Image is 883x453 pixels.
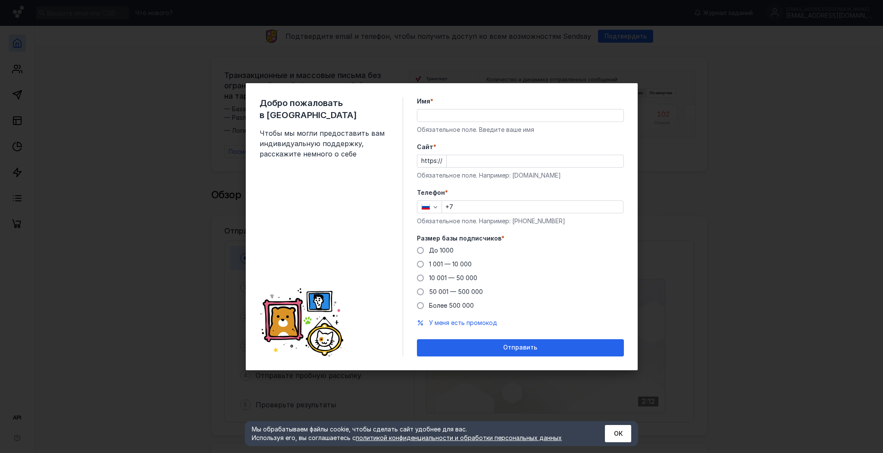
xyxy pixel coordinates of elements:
[260,97,389,121] span: Добро пожаловать в [GEOGRAPHIC_DATA]
[417,143,433,151] span: Cайт
[429,274,477,281] span: 10 001 — 50 000
[417,171,624,180] div: Обязательное поле. Например: [DOMAIN_NAME]
[356,434,562,441] a: политикой конфиденциальности и обработки персональных данных
[417,339,624,356] button: Отправить
[429,260,472,268] span: 1 001 — 10 000
[429,247,454,254] span: До 1000
[429,319,497,327] button: У меня есть промокод
[252,425,584,442] div: Мы обрабатываем файлы cookie, чтобы сделать сайт удобнее для вас. Используя его, вы соглашаетесь c
[417,188,445,197] span: Телефон
[503,344,537,351] span: Отправить
[429,302,474,309] span: Более 500 000
[417,97,430,106] span: Имя
[417,234,501,243] span: Размер базы подписчиков
[429,288,483,295] span: 50 001 — 500 000
[429,319,497,326] span: У меня есть промокод
[260,128,389,159] span: Чтобы мы могли предоставить вам индивидуальную поддержку, расскажите немного о себе
[417,217,624,225] div: Обязательное поле. Например: [PHONE_NUMBER]
[417,125,624,134] div: Обязательное поле. Введите ваше имя
[605,425,631,442] button: ОК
